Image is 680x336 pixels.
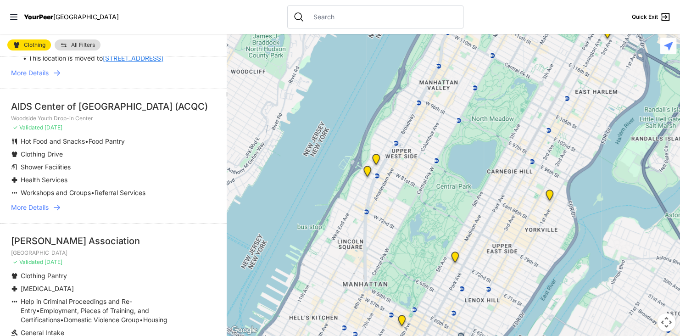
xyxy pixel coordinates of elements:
[103,54,163,63] a: [STREET_ADDRESS]
[11,203,49,212] span: More Details
[23,54,163,63] p: • This location is moved to
[13,258,43,265] span: ✓ Validated
[13,124,43,131] span: ✓ Validated
[24,14,119,20] a: YourPeer[GEOGRAPHIC_DATA]
[45,258,62,265] span: [DATE]
[7,39,51,50] a: Clothing
[60,316,64,324] span: •
[45,124,62,131] span: [DATE]
[64,316,139,324] span: Domestic Violence Group
[89,137,125,145] span: Food Pantry
[24,42,45,48] span: Clothing
[21,297,132,314] span: Help in Criminal Proceedings and Re-Entry
[11,68,216,78] a: More Details
[632,13,658,21] span: Quick Exit
[21,150,63,158] span: Clothing Drive
[308,12,457,22] input: Search
[21,163,71,171] span: Shower Facilities
[11,203,216,212] a: More Details
[36,307,40,314] span: •
[657,313,675,331] button: Map camera controls
[11,249,216,257] p: [GEOGRAPHIC_DATA]
[11,100,216,113] div: AIDS Center of [GEOGRAPHIC_DATA] (ACQC)
[449,252,461,266] div: Manhattan
[21,189,91,196] span: Workshops and Groups
[21,272,67,280] span: Clothing Pantry
[21,307,149,324] span: Employment, Pieces of Training, and Certifications
[544,190,555,204] div: Avenue Church
[11,115,216,122] p: Woodside Youth Drop-in Center
[85,137,89,145] span: •
[21,137,85,145] span: Hot Food and Snacks
[11,68,49,78] span: More Details
[95,189,145,196] span: Referral Services
[71,42,95,48] span: All Filters
[632,11,671,22] a: Quick Exit
[55,39,100,50] a: All Filters
[11,235,216,247] div: [PERSON_NAME] Association
[229,324,259,336] a: Open this area in Google Maps (opens a new window)
[143,316,167,324] span: Housing
[139,316,143,324] span: •
[21,176,67,184] span: Health Services
[602,28,613,42] div: Main Location
[229,324,259,336] img: Google
[21,285,74,292] span: [MEDICAL_DATA]
[53,13,119,21] span: [GEOGRAPHIC_DATA]
[91,189,95,196] span: •
[24,13,53,21] span: YourPeer
[370,154,382,168] div: Pathways Adult Drop-In Program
